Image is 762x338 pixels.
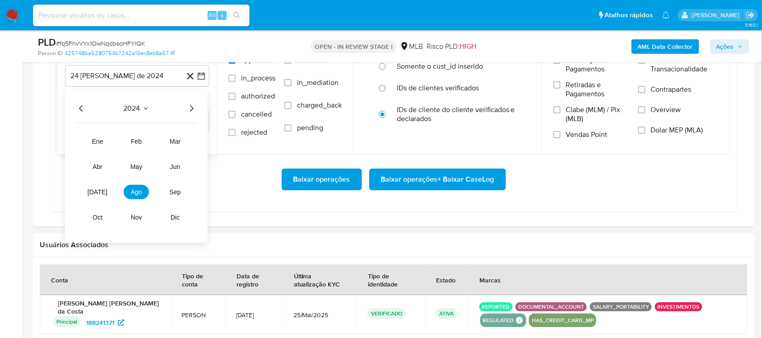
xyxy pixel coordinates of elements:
[65,49,175,57] a: 4257486a5280754b7242a19ec8eb8a57
[56,39,145,48] span: # fq5FhvVYx1OwNqdbsoHFYlQK
[221,11,223,19] span: s
[710,39,749,54] button: Ações
[427,42,476,52] span: Risco PLD:
[209,11,216,19] span: Alt
[638,39,693,54] b: AML Data Collector
[311,40,396,53] p: OPEN - IN REVIEW STAGE I
[746,10,755,20] a: Sair
[400,42,423,52] div: MLB
[33,9,250,21] input: Pesquise usuários ou casos...
[632,39,699,54] button: AML Data Collector
[745,21,757,28] span: 3.160.1
[460,41,476,52] span: HIGH
[692,11,743,19] p: jonathan.shikay@mercadolivre.com
[716,39,734,54] span: Ações
[38,49,63,57] b: Person ID
[662,11,670,19] a: Notificações
[228,9,246,22] button: search-icon
[605,10,653,20] span: Atalhos rápidos
[38,35,56,49] b: PLD
[40,240,748,249] h2: Usuários Associados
